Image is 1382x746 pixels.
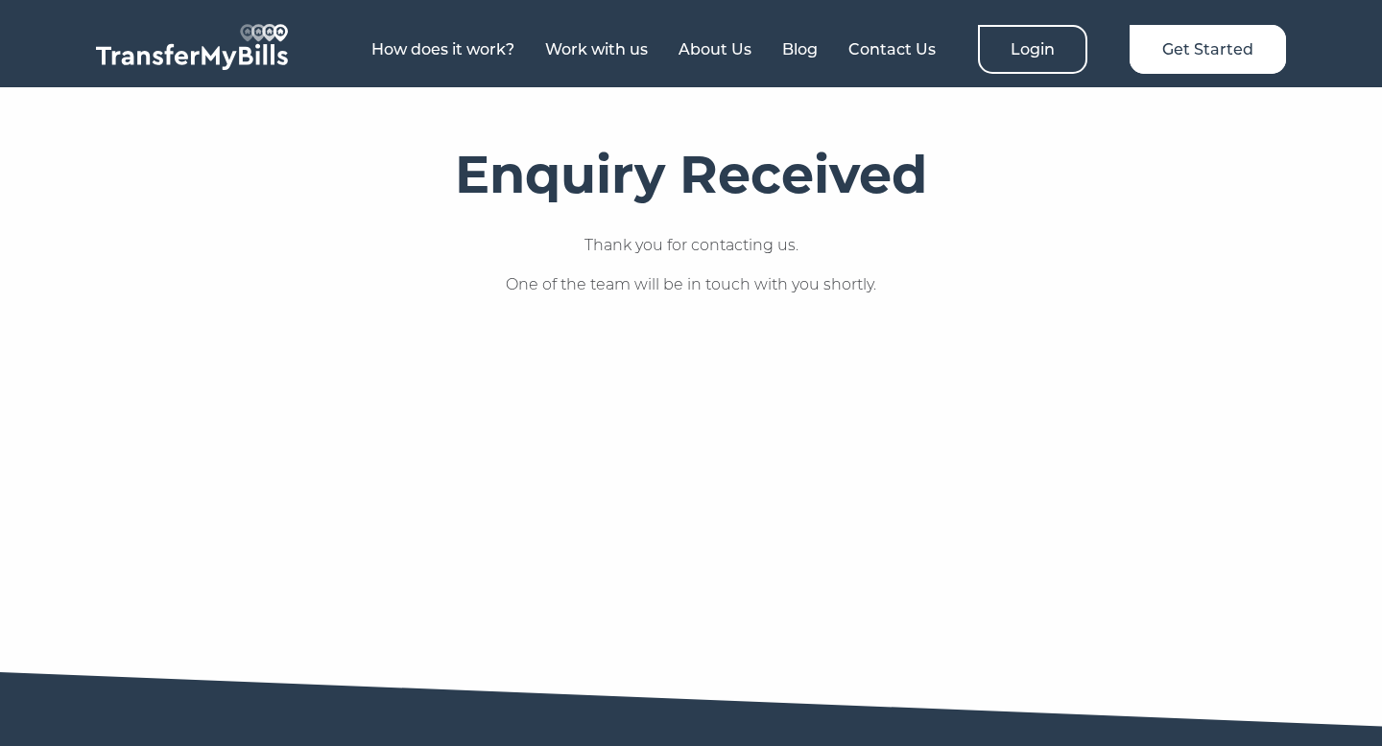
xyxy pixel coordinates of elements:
[96,24,288,70] img: TransferMyBills.com - Helping ease the stress of moving
[978,25,1087,74] a: Login
[506,272,876,297] p: One of the team will be in touch with you shortly.
[455,145,927,204] h1: Enquiry Received
[584,233,798,258] p: Thank you for contacting us.
[848,40,936,58] a: Contact Us
[545,40,648,58] a: Work with us
[371,40,514,58] a: How does it work?
[1130,25,1286,74] a: Get Started
[679,40,751,58] a: About Us
[782,40,818,58] a: Blog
